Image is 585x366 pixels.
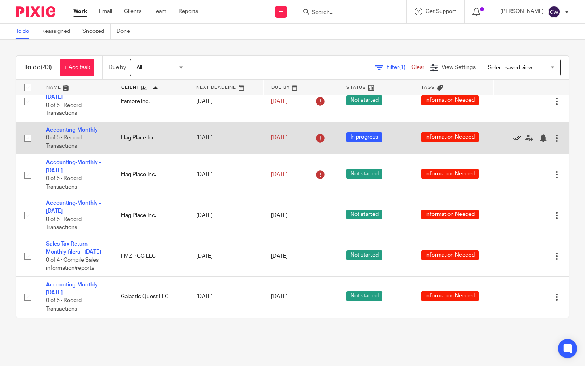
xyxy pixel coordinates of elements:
span: 0 of 5 · Record Transactions [46,217,82,231]
span: Not started [346,210,382,219]
span: [DATE] [271,172,288,177]
a: Mark as done [513,134,525,142]
span: All [136,65,142,71]
span: Information Needed [421,250,479,260]
a: Done [117,24,136,39]
span: [DATE] [271,294,288,300]
span: Select saved view [488,65,532,71]
span: [DATE] [271,135,288,141]
a: Snoozed [82,24,111,39]
p: [PERSON_NAME] [500,8,544,15]
span: Information Needed [421,169,479,179]
span: Filter [386,65,411,70]
h1: To do [24,63,52,72]
span: Information Needed [421,291,479,301]
a: Clear [411,65,424,70]
td: Galactic Quest LLC [113,317,188,358]
a: Reassigned [41,24,76,39]
td: Famore Inc. [113,81,188,122]
a: Sales Tax Return-Monthly filers - [DATE] [46,241,101,255]
td: [DATE] [188,317,263,358]
span: Not started [346,95,382,105]
a: Accounting-Monthly - [DATE] [46,282,101,295]
td: Flag Place Inc. [113,122,188,154]
td: Flag Place Inc. [113,195,188,236]
span: Not started [346,169,382,179]
td: FMZ PCC LLC [113,236,188,276]
a: Accounting-Monthly [46,127,98,133]
span: Get Support [426,9,456,14]
span: Information Needed [421,210,479,219]
a: Clients [124,8,141,15]
img: svg%3E [548,6,560,18]
a: Reports [178,8,198,15]
span: Not started [346,291,382,301]
a: Email [99,8,112,15]
a: Accounting-Monthly - [DATE] [46,200,101,214]
span: 0 of 5 · Record Transactions [46,103,82,116]
a: + Add task [60,59,94,76]
a: Team [153,8,166,15]
input: Search [311,10,382,17]
span: [DATE] [271,99,288,104]
span: [DATE] [271,254,288,259]
span: Tags [421,85,435,90]
span: 0 of 5 · Record Transactions [46,298,82,312]
a: Accounting-Monthly - [DATE] [46,160,101,173]
span: [DATE] [271,213,288,218]
td: [DATE] [188,154,263,195]
td: [DATE] [188,195,263,236]
span: Information Needed [421,132,479,142]
span: 0 of 4 · Compile Sales information/reports [46,257,99,271]
span: In progress [346,132,382,142]
a: Work [73,8,87,15]
span: 0 of 5 · Record Transactions [46,135,82,149]
span: Not started [346,250,382,260]
td: [DATE] [188,81,263,122]
span: (43) [41,64,52,71]
a: To do [16,24,35,39]
span: 0 of 5 · Record Transactions [46,176,82,190]
p: Due by [109,63,126,71]
td: [DATE] [188,122,263,154]
td: [DATE] [188,276,263,317]
td: Flag Place Inc. [113,154,188,195]
span: (1) [399,65,405,70]
td: [DATE] [188,236,263,276]
img: Pixie [16,6,55,17]
td: Galactic Quest LLC [113,276,188,317]
span: Information Needed [421,95,479,105]
span: View Settings [442,65,476,70]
